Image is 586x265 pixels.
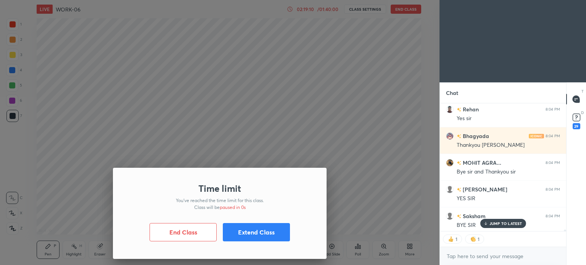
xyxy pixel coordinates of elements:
p: T [581,88,584,94]
div: 1 [455,236,458,242]
div: 1 [477,236,480,242]
h1: Time limit [198,183,241,194]
div: grid [440,103,566,231]
p: Chat [440,83,464,103]
p: JUMP TO LATEST [489,221,522,226]
img: thumbs_up.png [447,235,455,243]
button: Extend Class [223,223,290,241]
div: 29 [573,123,580,129]
p: D [581,110,584,116]
img: clapping_hands.png [469,235,477,243]
span: paused in 0s [220,204,246,210]
button: End Class [150,223,217,241]
p: You’ve reached the time limit for this class. Class will be [172,197,267,211]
